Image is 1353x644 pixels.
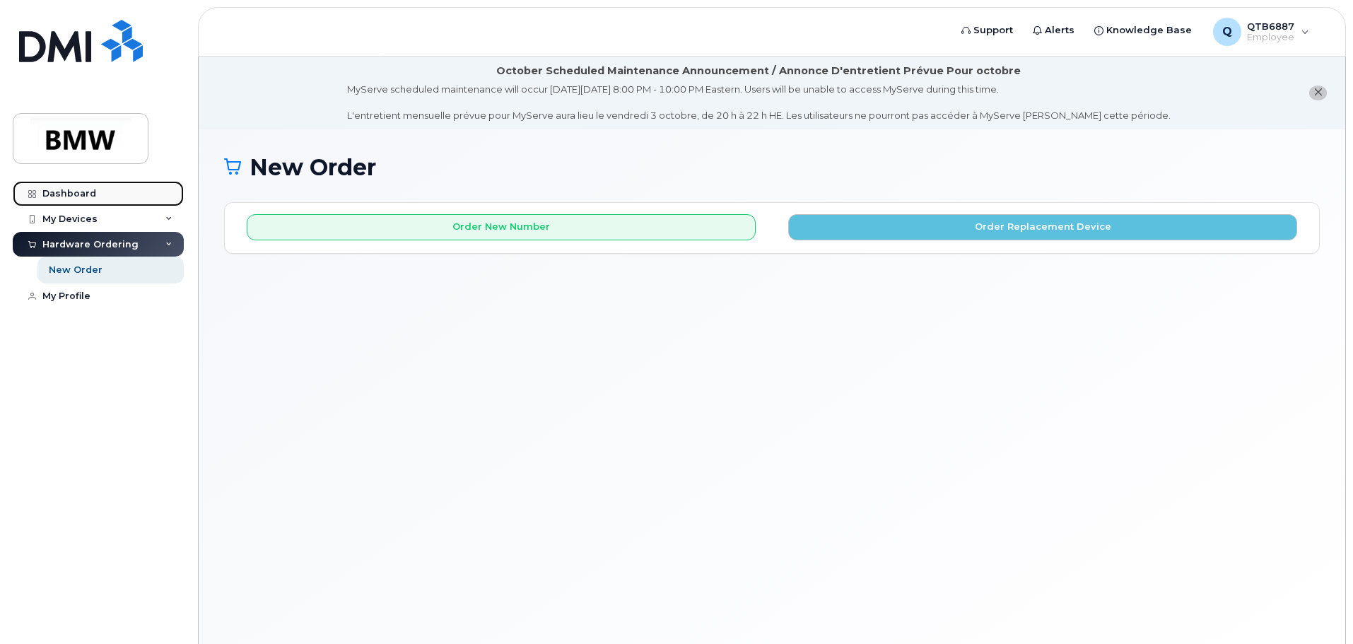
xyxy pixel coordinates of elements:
[1291,582,1342,633] iframe: Messenger Launcher
[788,214,1297,240] button: Order Replacement Device
[496,64,1021,78] div: October Scheduled Maintenance Announcement / Annonce D'entretient Prévue Pour octobre
[224,155,1320,180] h1: New Order
[247,214,756,240] button: Order New Number
[1309,86,1327,100] button: close notification
[347,83,1171,122] div: MyServe scheduled maintenance will occur [DATE][DATE] 8:00 PM - 10:00 PM Eastern. Users will be u...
